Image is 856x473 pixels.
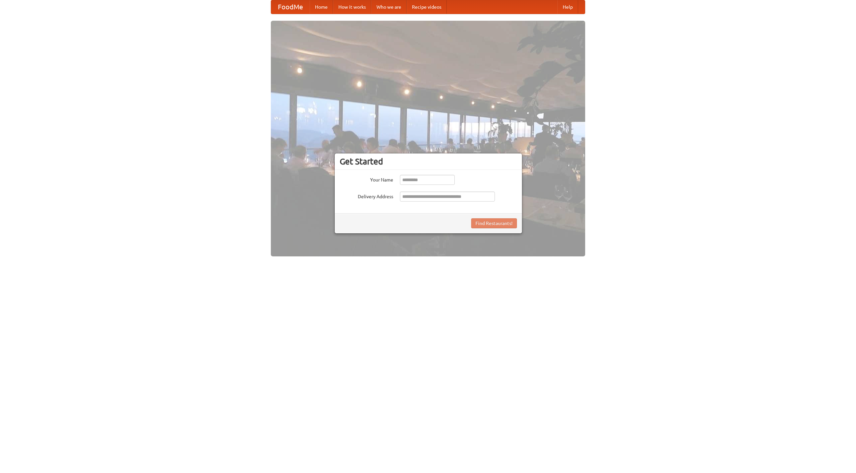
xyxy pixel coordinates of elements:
label: Delivery Address [340,192,393,200]
a: Recipe videos [407,0,447,14]
a: Help [557,0,578,14]
a: How it works [333,0,371,14]
label: Your Name [340,175,393,183]
button: Find Restaurants! [471,218,517,228]
h3: Get Started [340,156,517,166]
a: Home [310,0,333,14]
a: FoodMe [271,0,310,14]
a: Who we are [371,0,407,14]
